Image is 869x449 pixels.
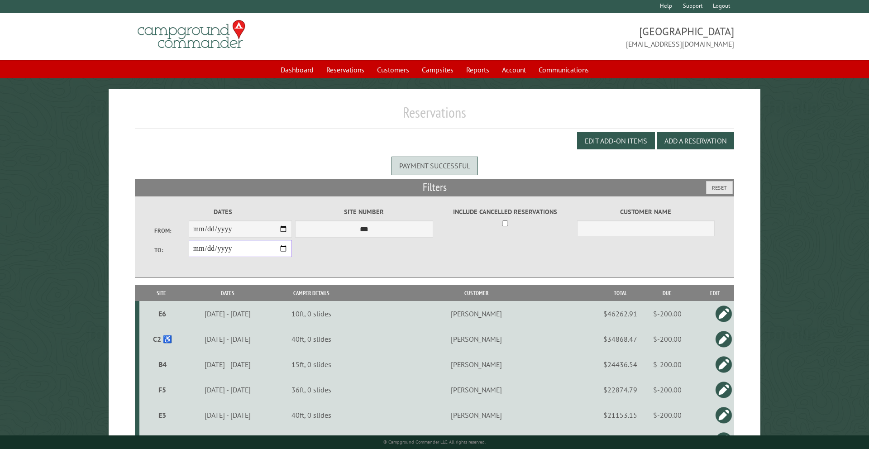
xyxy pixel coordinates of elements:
[351,377,602,402] td: [PERSON_NAME]
[383,439,486,445] small: © Campground Commander LLC. All rights reserved.
[154,246,189,254] label: To:
[351,285,602,301] th: Customer
[185,334,271,344] div: [DATE] - [DATE]
[696,285,735,301] th: Edit
[321,61,370,78] a: Reservations
[461,61,495,78] a: Reports
[139,285,183,301] th: Site
[183,285,273,301] th: Dates
[143,411,182,420] div: E3
[143,334,182,344] div: C2 ♿
[639,352,696,377] td: $-200.00
[275,61,319,78] a: Dashboard
[602,352,639,377] td: $24436.54
[351,301,602,326] td: [PERSON_NAME]
[657,132,734,149] button: Add a Reservation
[434,24,734,49] span: [GEOGRAPHIC_DATA] [EMAIL_ADDRESS][DOMAIN_NAME]
[436,207,574,217] label: Include Cancelled Reservations
[143,385,182,394] div: F5
[135,179,735,196] h2: Filters
[185,385,271,394] div: [DATE] - [DATE]
[577,207,715,217] label: Customer Name
[143,360,182,369] div: B4
[272,326,350,352] td: 40ft, 0 slides
[416,61,459,78] a: Campsites
[639,402,696,428] td: $-200.00
[272,301,350,326] td: 10ft, 0 slides
[577,132,655,149] button: Edit Add-on Items
[497,61,531,78] a: Account
[602,285,639,301] th: Total
[372,61,415,78] a: Customers
[154,226,189,235] label: From:
[351,352,602,377] td: [PERSON_NAME]
[602,326,639,352] td: $34868.47
[639,377,696,402] td: $-200.00
[185,411,271,420] div: [DATE] - [DATE]
[533,61,594,78] a: Communications
[639,301,696,326] td: $-200.00
[392,157,478,175] div: Payment successful
[185,309,271,318] div: [DATE] - [DATE]
[272,402,350,428] td: 40ft, 0 slides
[272,352,350,377] td: 15ft, 0 slides
[185,360,271,369] div: [DATE] - [DATE]
[351,326,602,352] td: [PERSON_NAME]
[272,377,350,402] td: 36ft, 0 slides
[639,326,696,352] td: $-200.00
[602,301,639,326] td: $46262.91
[602,402,639,428] td: $21153.15
[602,377,639,402] td: $22874.79
[135,17,248,52] img: Campground Commander
[706,181,733,194] button: Reset
[295,207,433,217] label: Site Number
[351,402,602,428] td: [PERSON_NAME]
[135,104,735,129] h1: Reservations
[639,285,696,301] th: Due
[272,285,350,301] th: Camper Details
[154,207,292,217] label: Dates
[143,309,182,318] div: E6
